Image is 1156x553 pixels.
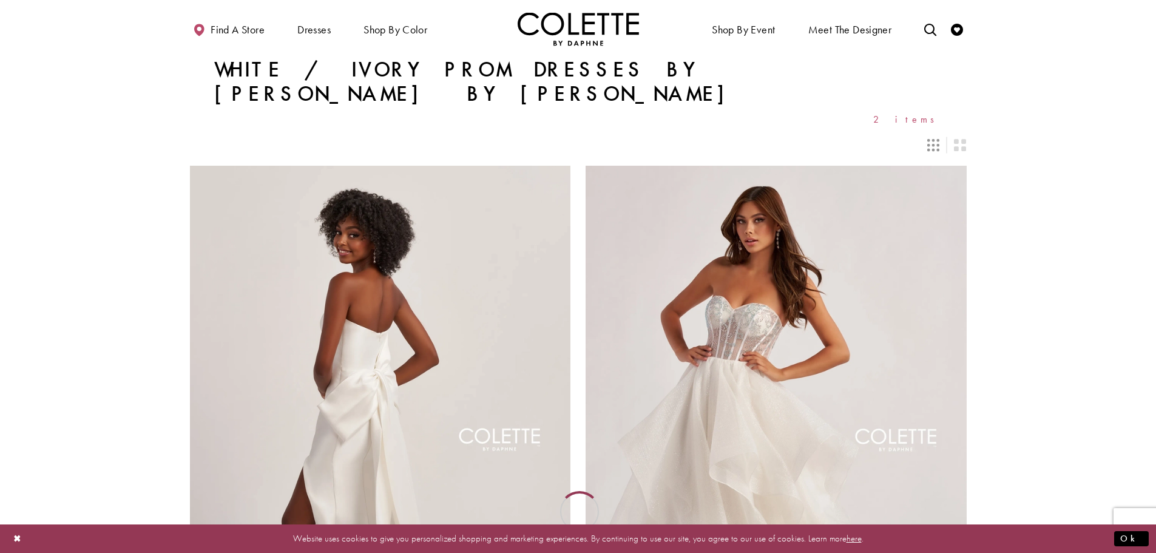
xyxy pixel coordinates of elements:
[873,114,942,124] span: 2 items
[190,12,268,46] a: Find a store
[518,12,639,46] img: Colette by Daphne
[7,528,28,549] button: Close Dialog
[1114,531,1149,546] button: Submit Dialog
[847,532,862,545] a: here
[709,12,778,46] span: Shop By Event
[87,531,1069,547] p: Website uses cookies to give you personalized shopping and marketing experiences. By continuing t...
[363,24,427,36] span: Shop by color
[297,24,331,36] span: Dresses
[360,12,430,46] span: Shop by color
[921,12,939,46] a: Toggle search
[805,12,895,46] a: Meet the designer
[214,58,942,106] h1: White / Ivory Prom Dresses by [PERSON_NAME] by [PERSON_NAME]
[211,24,265,36] span: Find a store
[518,12,639,46] a: Visit Home Page
[712,24,775,36] span: Shop By Event
[954,139,966,151] span: Switch layout to 2 columns
[294,12,334,46] span: Dresses
[927,139,939,151] span: Switch layout to 3 columns
[183,132,974,158] div: Layout Controls
[948,12,966,46] a: Check Wishlist
[808,24,892,36] span: Meet the designer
